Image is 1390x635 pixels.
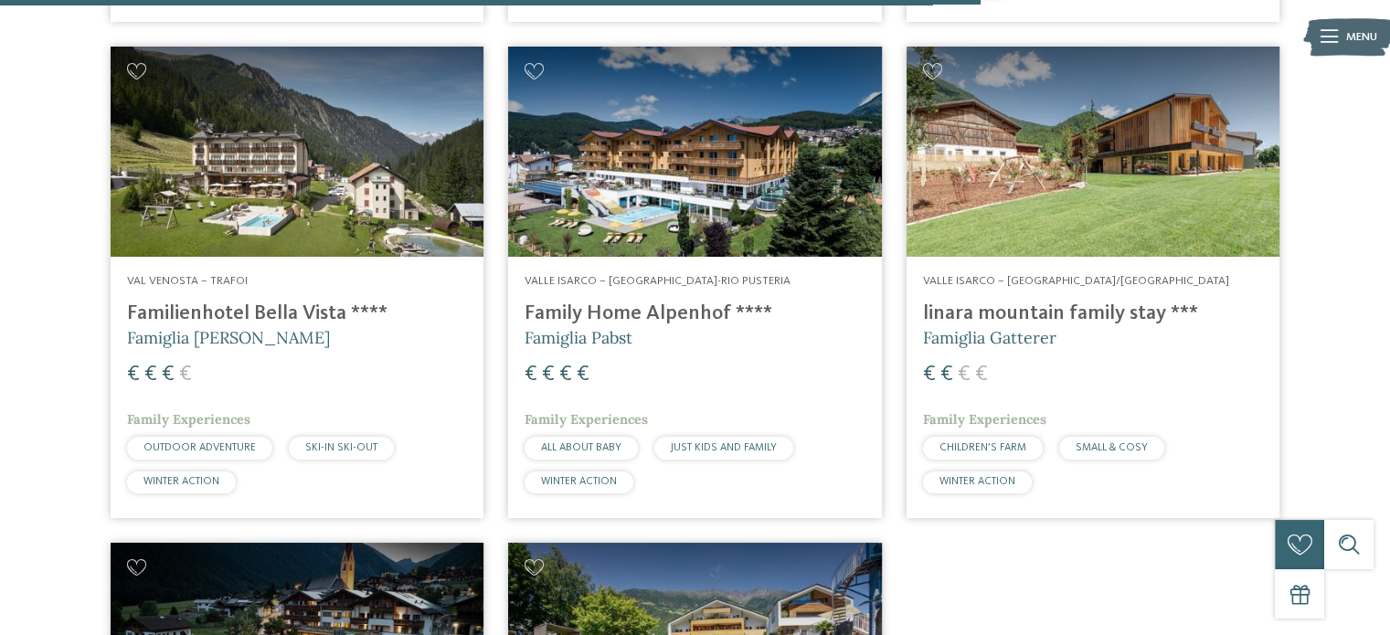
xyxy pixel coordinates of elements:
span: Family Experiences [127,411,250,428]
span: JUST KIDS AND FAMILY [671,442,777,453]
span: € [577,364,589,386]
span: € [975,364,988,386]
span: € [525,364,537,386]
span: € [940,364,953,386]
img: Cercate un hotel per famiglie? Qui troverete solo i migliori! [907,47,1279,257]
span: ALL ABOUT BABY [541,442,621,453]
span: Famiglia Pabst [525,327,632,348]
span: Val Venosta – Trafoi [127,275,248,287]
span: Family Experiences [923,411,1046,428]
span: Valle Isarco – [GEOGRAPHIC_DATA]/[GEOGRAPHIC_DATA] [923,275,1229,287]
span: € [923,364,936,386]
span: € [958,364,971,386]
span: WINTER ACTION [541,476,617,487]
span: € [127,364,140,386]
span: Family Experiences [525,411,648,428]
span: CHILDREN’S FARM [939,442,1026,453]
h4: linara mountain family stay *** [923,302,1263,326]
img: Family Home Alpenhof **** [508,47,881,257]
span: Famiglia Gatterer [923,327,1056,348]
a: Cercate un hotel per famiglie? Qui troverete solo i migliori! Valle Isarco – [GEOGRAPHIC_DATA]-Ri... [508,47,881,518]
span: WINTER ACTION [143,476,219,487]
span: € [179,364,192,386]
span: Valle Isarco – [GEOGRAPHIC_DATA]-Rio Pusteria [525,275,790,287]
span: SKI-IN SKI-OUT [305,442,377,453]
span: € [542,364,555,386]
h4: Familienhotel Bella Vista **** [127,302,467,326]
span: WINTER ACTION [939,476,1015,487]
span: € [559,364,572,386]
a: Cercate un hotel per famiglie? Qui troverete solo i migliori! Val Venosta – Trafoi Familienhotel ... [111,47,483,518]
span: Famiglia [PERSON_NAME] [127,327,330,348]
a: Cercate un hotel per famiglie? Qui troverete solo i migliori! Valle Isarco – [GEOGRAPHIC_DATA]/[G... [907,47,1279,518]
span: SMALL & COSY [1076,442,1148,453]
span: € [162,364,175,386]
h4: Family Home Alpenhof **** [525,302,865,326]
img: Cercate un hotel per famiglie? Qui troverete solo i migliori! [111,47,483,257]
span: € [144,364,157,386]
span: OUTDOOR ADVENTURE [143,442,256,453]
